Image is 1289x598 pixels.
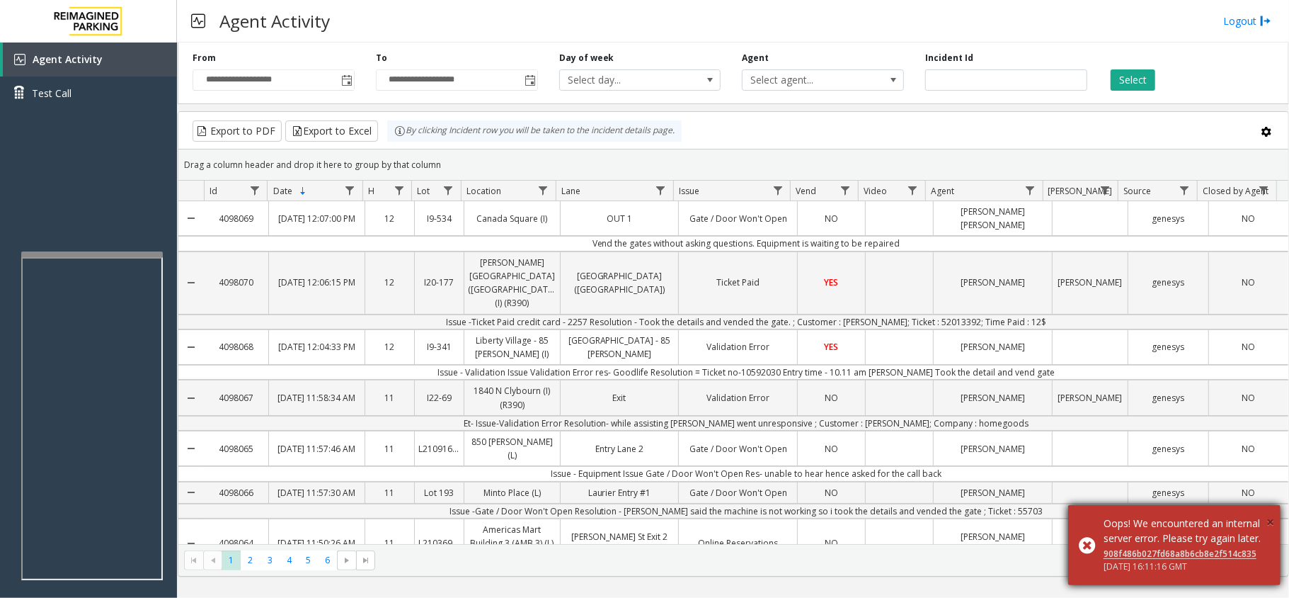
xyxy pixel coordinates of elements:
a: genesys [1128,337,1208,357]
a: [DATE] 11:58:34 AM [269,388,365,408]
a: [PERSON_NAME] [1053,272,1128,293]
span: NO [825,537,838,549]
a: [DATE] 12:07:00 PM [269,208,365,229]
a: [PERSON_NAME] [934,337,1052,357]
a: 4098066 [204,483,268,503]
a: [DATE] 12:06:15 PM [269,272,365,293]
a: 1840 N Clybourn (I) (R390) [464,380,560,414]
label: Day of week [559,52,614,64]
a: Online Reservations [679,533,797,553]
a: 4098064 [204,533,268,553]
a: I9-534 [415,208,464,229]
div: Oops! We encountered an internal server error. Please try again later. [1104,516,1270,546]
a: Gate / Door Won't Open [679,439,797,459]
a: 4098067 [204,388,268,408]
a: [PERSON_NAME][GEOGRAPHIC_DATA] ([GEOGRAPHIC_DATA]) (I) (R390) [464,252,560,314]
span: NO [825,392,838,404]
span: Toggle popup [338,70,354,90]
a: Gate / Door Won't Open [679,208,797,229]
a: I22-69 [415,388,464,408]
a: Collapse Details [178,196,204,241]
a: Closed by Agent Filter Menu [1254,181,1273,200]
a: Logout [1223,13,1271,28]
a: 850 [PERSON_NAME] (L) [464,431,560,466]
a: genesys [1128,388,1208,408]
span: Page 6 [318,551,337,570]
td: Issue - Equipment Issue Gate / Door Won't Open Res- unable to hear hence asked for the call back [204,466,1288,481]
span: Agent Activity [33,52,103,66]
a: Video Filter Menu [903,181,922,200]
a: Source Filter Menu [1175,181,1194,200]
span: Id [210,185,217,197]
a: NO [1209,439,1288,459]
a: Collapse Details [178,514,204,573]
a: Collapse Details [178,426,204,471]
a: YES [798,337,865,357]
a: Id Filter Menu [245,181,264,200]
a: Collapse Details [178,247,204,320]
span: Go to the next page [337,551,356,570]
a: Validation Error [679,337,797,357]
button: Select [1111,69,1155,91]
span: YES [825,341,839,353]
img: logout [1260,13,1271,28]
a: OUT 1 [561,208,679,229]
a: 4098065 [204,439,268,459]
a: 12 [365,272,414,293]
a: [PERSON_NAME] [934,483,1052,503]
a: L21091600 [415,439,464,459]
span: Test Call [32,86,71,101]
span: NO [825,443,838,455]
span: Page 5 [299,551,318,570]
span: Source [1123,185,1151,197]
span: Select day... [560,70,688,90]
label: From [193,52,216,64]
span: Vend [796,185,817,197]
a: Location Filter Menu [534,181,553,200]
a: Americas Mart Building 3 (AMB 3) (L)(PJ) [464,519,560,568]
a: genesys [1128,208,1208,229]
a: NO [1209,483,1288,503]
a: [PERSON_NAME] [934,272,1052,293]
label: Agent [742,52,769,64]
img: 'icon' [14,54,25,65]
a: [PERSON_NAME] [1053,388,1128,408]
span: NO [1242,392,1255,404]
span: NO [1242,443,1255,455]
a: I9-341 [415,337,464,357]
a: [DATE] 11:57:46 AM [269,439,365,459]
span: Go to the last page [360,555,372,566]
a: [PERSON_NAME] [934,439,1052,459]
a: NO [1209,272,1288,293]
span: NO [1242,213,1255,225]
a: genesys [1128,272,1208,293]
a: Collapse Details [178,477,204,509]
a: NO [1209,208,1288,229]
span: Closed by Agent [1203,185,1268,197]
span: [PERSON_NAME] [1048,185,1113,197]
td: Vend the gates without asking questions. Equipment is waiting to be repaired [204,236,1288,251]
span: Lane [561,185,580,197]
button: Close [1266,512,1274,533]
a: Canada Square (I) [464,208,560,229]
a: Agent Activity [3,43,177,77]
span: NO [825,487,838,499]
span: Page 4 [280,551,299,570]
a: I20-177 [415,272,464,293]
a: Lot 193 [415,483,464,503]
a: YES [798,272,865,293]
a: 4098069 [204,208,268,229]
span: Page 2 [241,551,260,570]
a: Lot Filter Menu [438,181,457,200]
img: infoIcon.svg [394,125,406,137]
a: 11 [365,439,414,459]
span: Agent [931,185,954,197]
h3: Agent Activity [212,4,337,38]
a: [DATE] 11:57:30 AM [269,483,365,503]
a: Ticket Paid [679,272,797,293]
a: [PERSON_NAME] [PERSON_NAME] [934,526,1052,560]
td: Issue -Gate / Door Won't Open Resolution - [PERSON_NAME] said the machine is not working so i too... [204,504,1288,519]
a: Agent Filter Menu [1020,181,1039,200]
a: Minto Place (L) [464,483,560,503]
label: Incident Id [925,52,973,64]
